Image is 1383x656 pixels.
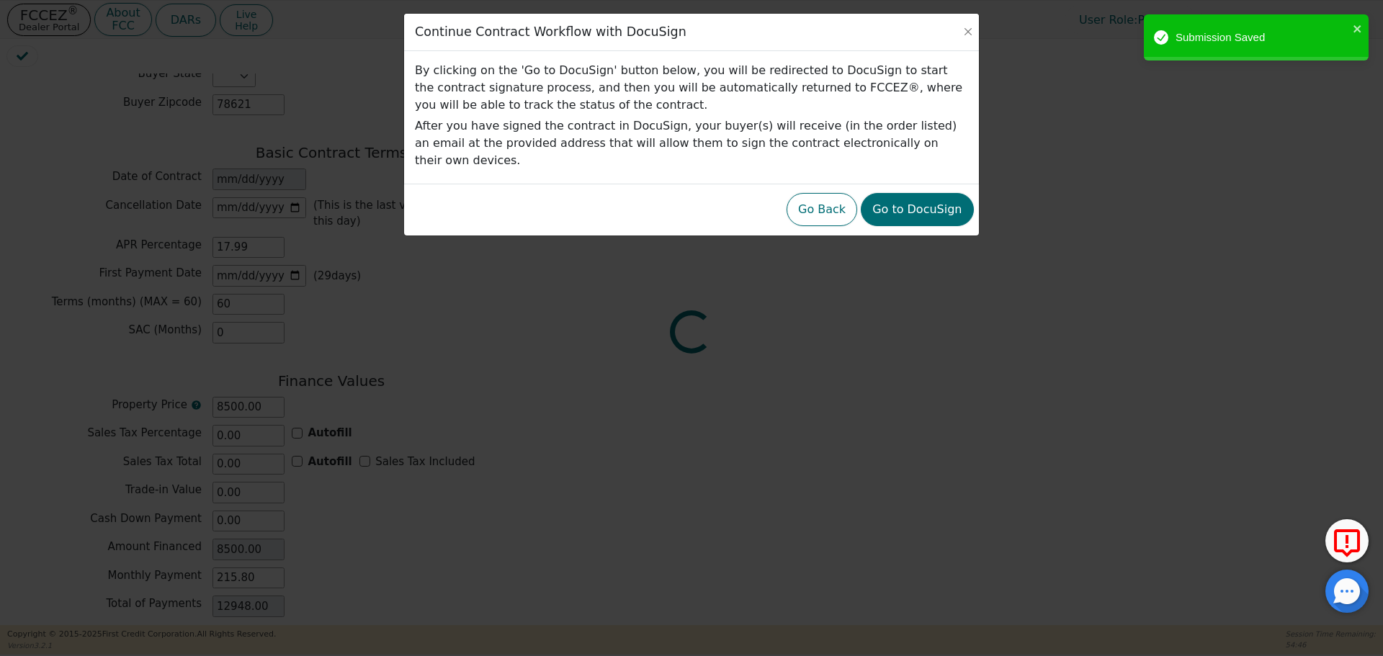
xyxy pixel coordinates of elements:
p: By clicking on the 'Go to DocuSign' button below, you will be redirected to DocuSign to start the... [415,62,968,114]
button: close [1353,20,1363,37]
button: Go to DocuSign [861,193,973,226]
p: After you have signed the contract in DocuSign, your buyer(s) will receive (in the order listed) ... [415,117,968,169]
button: Report Error to FCC [1325,519,1369,562]
button: Go Back [787,193,857,226]
div: Submission Saved [1176,30,1348,46]
button: Close [961,24,975,39]
h3: Continue Contract Workflow with DocuSign [415,24,686,40]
